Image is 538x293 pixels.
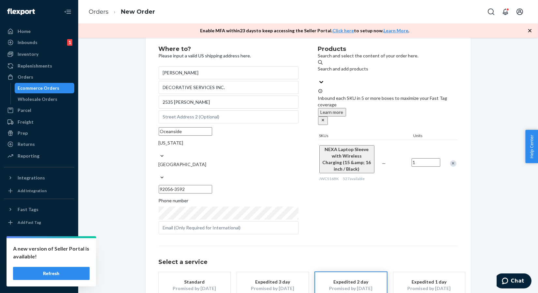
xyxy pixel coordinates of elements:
input: Street Address 2 (Optional) [159,110,298,123]
div: Wholesale Orders [18,96,58,102]
p: Please input a valid US shipping address here. [159,53,298,59]
div: Promised by [DATE] [247,285,299,292]
div: Promised by [DATE] [325,285,377,292]
ol: breadcrumbs [83,2,160,22]
span: — [382,161,386,166]
div: Expedited 1 day [403,279,455,285]
a: Click here [333,28,354,33]
a: Parcel [4,105,74,116]
div: Remove Item [450,160,457,167]
div: Orders [18,74,33,80]
div: Integrations [18,175,45,181]
p: Search and select the content of your order here. [318,53,458,59]
input: Email (Only Required for International) [159,221,298,234]
button: Open Search Box [485,5,498,18]
button: Learn more [318,108,346,116]
button: Help Center [525,130,538,163]
button: Open account menu [513,5,526,18]
a: Ecommerce Orders [15,83,75,93]
button: Talk to Support [4,253,74,263]
input: City [159,127,212,136]
a: Wholesale Orders [15,94,75,104]
iframe: Opens a widget where you can chat to one of our agents [497,273,531,290]
a: Learn More [384,28,409,33]
div: Ecommerce Orders [18,85,60,91]
div: Promised by [DATE] [403,285,455,292]
div: Inbounds [18,39,37,46]
div: Fast Tags [18,206,38,213]
button: NEXA Laptop Sleeve with Wireless Charging (15 &amp; 16 inch / Black) [319,145,374,173]
a: Replenishments [4,61,74,71]
button: Fast Tags [4,204,74,215]
a: Freight [4,117,74,127]
input: Street Address [159,96,298,109]
span: NEXA Laptop Sleeve with Wireless Charging (15 &amp; 16 inch / Black) [323,146,371,172]
p: Enable MFA within 23 days to keep accessing the Seller Portal. to setup now. . [200,27,410,34]
a: Add Integration [4,186,74,196]
span: Phone number [159,197,189,207]
a: Prep [4,128,74,138]
div: Returns [18,141,35,147]
div: Home [18,28,31,35]
a: Reporting [4,151,74,161]
div: Prep [18,130,28,136]
div: Add Fast Tag [18,220,41,225]
div: Add Integration [18,188,47,193]
div: Inventory [18,51,38,57]
a: Orders [4,72,74,82]
input: Quantity [412,158,440,167]
a: Settings [4,241,74,252]
input: First & Last Name [159,66,298,79]
div: SKUs [318,133,412,140]
div: Standard [168,279,221,285]
div: Replenishments [18,63,52,69]
div: Reporting [18,153,39,159]
a: Inbounds1 [4,37,74,48]
input: Search and add products [318,72,319,79]
a: Returns [4,139,74,149]
h2: Where to? [159,46,298,53]
div: Expedited 2 day [325,279,377,285]
img: Flexport logo [7,8,35,15]
a: Orders [89,8,109,15]
div: Units [412,133,442,140]
input: Company Name [159,81,298,94]
h1: Select a service [159,259,458,266]
div: Freight [18,119,34,125]
h2: Products [318,46,458,53]
div: 1 [67,39,72,46]
button: Give Feedback [4,275,74,285]
button: Refresh [13,267,90,280]
button: close [318,116,328,125]
a: Home [4,26,74,37]
div: Inbound each SKU in 5 or more boxes to maximize your Fast Tag coverage [318,88,458,125]
div: Promised by [DATE] [168,285,221,292]
a: New Order [121,8,155,15]
button: Open notifications [499,5,512,18]
button: Close Navigation [61,5,74,18]
a: Add Fast Tag [4,217,74,228]
span: 527 available [343,176,365,181]
div: [GEOGRAPHIC_DATA] [159,161,298,168]
a: Inventory [4,49,74,59]
div: Parcel [18,107,31,114]
p: A new version of Seller Portal is available! [13,245,90,260]
div: Search and add products [318,66,458,72]
span: JWCS16BK [319,176,339,181]
a: Help Center [4,264,74,274]
div: [US_STATE] [159,140,298,146]
button: Integrations [4,173,74,183]
div: Expedited 3 day [247,279,299,285]
input: ZIP Code [159,185,212,193]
